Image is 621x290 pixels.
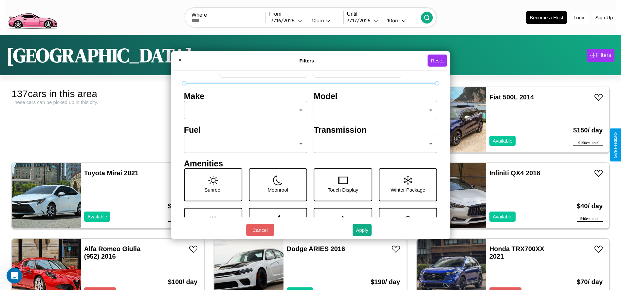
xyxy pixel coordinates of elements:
[287,245,345,252] a: Dodge ARIES 2016
[577,196,603,216] h3: $ 40 / day
[205,185,222,194] p: Sunroof
[186,58,428,63] h4: Filters
[271,17,298,24] div: 3 / 16 / 2026
[592,11,616,24] button: Sign Up
[489,94,534,101] a: Fiat 500L 2014
[613,132,618,158] div: Give Feedback
[5,3,60,30] img: logo
[84,169,138,177] a: Toyota Mirai 2021
[570,11,589,24] button: Login
[382,17,421,24] button: 10am
[384,17,401,24] div: 10am
[11,99,204,105] div: These cars can be picked up in this city.
[391,185,425,194] p: Winter Package
[7,268,22,283] iframe: Intercom live chat
[314,125,437,134] h4: Transmission
[11,88,204,99] div: 137 cars in this area
[526,11,567,24] button: Become a Host
[7,42,192,69] h1: [GEOGRAPHIC_DATA]
[269,11,343,17] label: From
[573,120,603,141] h3: $ 150 / day
[184,159,437,168] h4: Amenities
[353,224,372,236] button: Apply
[184,125,307,134] h4: Fuel
[587,49,614,62] button: Filters
[596,52,611,59] div: Filters
[489,245,544,260] a: Honda TRX700XX 2021
[192,12,265,18] label: Where
[184,91,307,101] h4: Make
[328,185,358,194] p: Touch Display
[246,224,274,236] button: Cancel
[308,17,326,24] div: 10am
[493,136,513,145] p: Available
[577,216,603,222] div: $ 40 est. total
[168,196,197,216] h3: $ 130 / day
[84,245,140,260] a: Alfa Romeo Giulia (952) 2016
[87,212,107,221] p: Available
[269,17,306,24] button: 3/16/2026
[268,185,288,194] p: Moonroof
[489,169,540,177] a: Infiniti QX4 2018
[314,91,437,101] h4: Model
[493,212,513,221] p: Available
[168,216,197,222] div: $ 130 est. total
[428,55,447,67] button: Reset
[347,17,374,24] div: 3 / 17 / 2026
[347,11,421,17] label: Until
[306,17,343,24] button: 10am
[573,141,603,146] div: $ 150 est. total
